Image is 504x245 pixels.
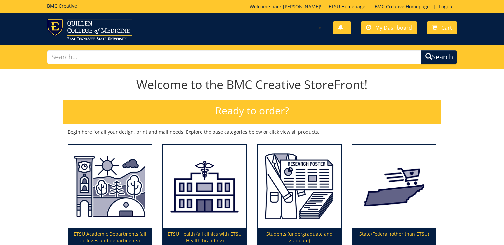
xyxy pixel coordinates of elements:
[371,3,433,10] a: BMC Creative Homepage
[421,50,457,64] button: Search
[63,78,441,91] h1: Welcome to the BMC Creative StoreFront!
[63,100,441,124] h2: Ready to order?
[68,129,436,135] p: Begin here for all your design, print and mail needs. Explore the base categories below or click ...
[258,145,341,228] img: Students (undergraduate and graduate)
[47,3,77,8] h5: BMC Creative
[375,24,412,31] span: My Dashboard
[441,24,452,31] span: Cart
[325,3,369,10] a: ETSU Homepage
[68,145,152,228] img: ETSU Academic Departments (all colleges and departments)
[427,21,457,34] a: Cart
[283,3,320,10] a: [PERSON_NAME]
[352,145,436,228] img: State/Federal (other than ETSU)
[163,145,246,228] img: ETSU Health (all clinics with ETSU Health branding)
[361,21,417,34] a: My Dashboard
[250,3,457,10] p: Welcome back, ! | | |
[47,19,132,40] img: ETSU logo
[436,3,457,10] a: Logout
[47,50,421,64] input: Search...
